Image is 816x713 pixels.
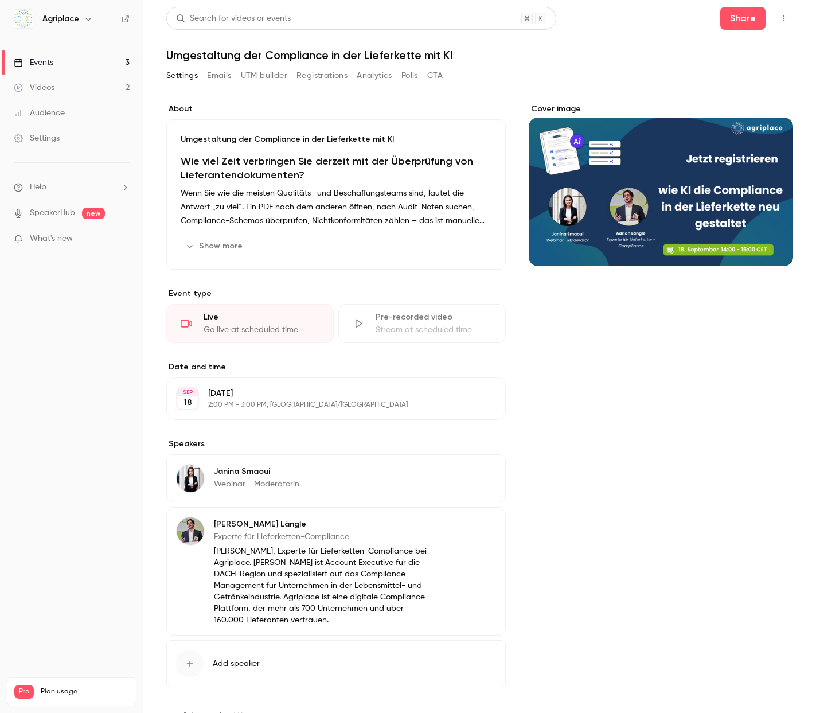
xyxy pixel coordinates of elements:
div: Stream at scheduled time [376,324,491,336]
span: Plan usage [41,687,129,696]
div: Live [204,311,319,323]
h1: Wie viel Zeit verbringen Sie derzeit mit der Überprüfung von Lieferantendokumenten? [181,154,491,182]
p: Umgestaltung der Compliance in der Lieferkette mit KI [181,134,491,145]
div: Audience [14,107,65,119]
img: Agriplace [14,10,33,28]
section: Cover image [529,103,793,266]
p: Experte für Lieferketten-Compliance [214,531,431,543]
button: UTM builder [241,67,287,85]
div: SEP [177,388,198,396]
img: Adrian Längle [177,517,204,545]
button: Settings [166,67,198,85]
div: Go live at scheduled time [204,324,319,336]
label: Cover image [529,103,793,115]
p: Janina Smaoui [214,466,299,477]
p: Webinar - Moderatorin [214,478,299,490]
div: Search for videos or events [176,13,291,25]
div: Pre-recorded video [376,311,491,323]
span: Help [30,181,46,193]
button: Registrations [296,67,348,85]
div: Adrian Längle[PERSON_NAME] LängleExperte für Lieferketten-Compliance[PERSON_NAME], Experte für Li... [166,507,506,636]
div: LiveGo live at scheduled time [166,304,334,343]
p: [DATE] [208,388,445,399]
button: CTA [427,67,443,85]
a: SpeakerHub [30,207,75,219]
div: Videos [14,82,54,93]
label: About [166,103,506,115]
button: Polls [401,67,418,85]
p: 2:00 PM - 3:00 PM, [GEOGRAPHIC_DATA]/[GEOGRAPHIC_DATA] [208,400,445,410]
button: Add speaker [166,640,506,687]
button: Show more [181,237,249,255]
p: Wenn Sie wie die meisten Qualitäts- und Beschaffungsteams sind, lautet die Antwort „zu viel“. Ein... [181,186,491,228]
img: Janina Smaoui [177,465,204,492]
span: new [82,208,105,219]
button: Analytics [357,67,392,85]
label: Speakers [166,438,506,450]
div: Settings [14,133,60,144]
div: Janina SmaouiJanina SmaouiWebinar - Moderatorin [166,454,506,502]
div: Events [14,57,53,68]
p: Event type [166,288,506,299]
span: Add speaker [213,658,260,669]
h6: Agriplace [42,13,79,25]
iframe: Noticeable Trigger [116,234,130,244]
button: Share [720,7,766,30]
span: Pro [14,685,34,699]
p: [PERSON_NAME] Längle [214,519,431,530]
div: Pre-recorded videoStream at scheduled time [338,304,506,343]
button: Emails [207,67,231,85]
span: What's new [30,233,73,245]
p: 18 [183,397,192,408]
p: [PERSON_NAME], Experte für Lieferketten-Compliance bei Agriplace. [PERSON_NAME] ist Account Execu... [214,546,431,626]
label: Date and time [166,361,506,373]
h1: Umgestaltung der Compliance in der Lieferkette mit KI [166,48,793,62]
li: help-dropdown-opener [14,181,130,193]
